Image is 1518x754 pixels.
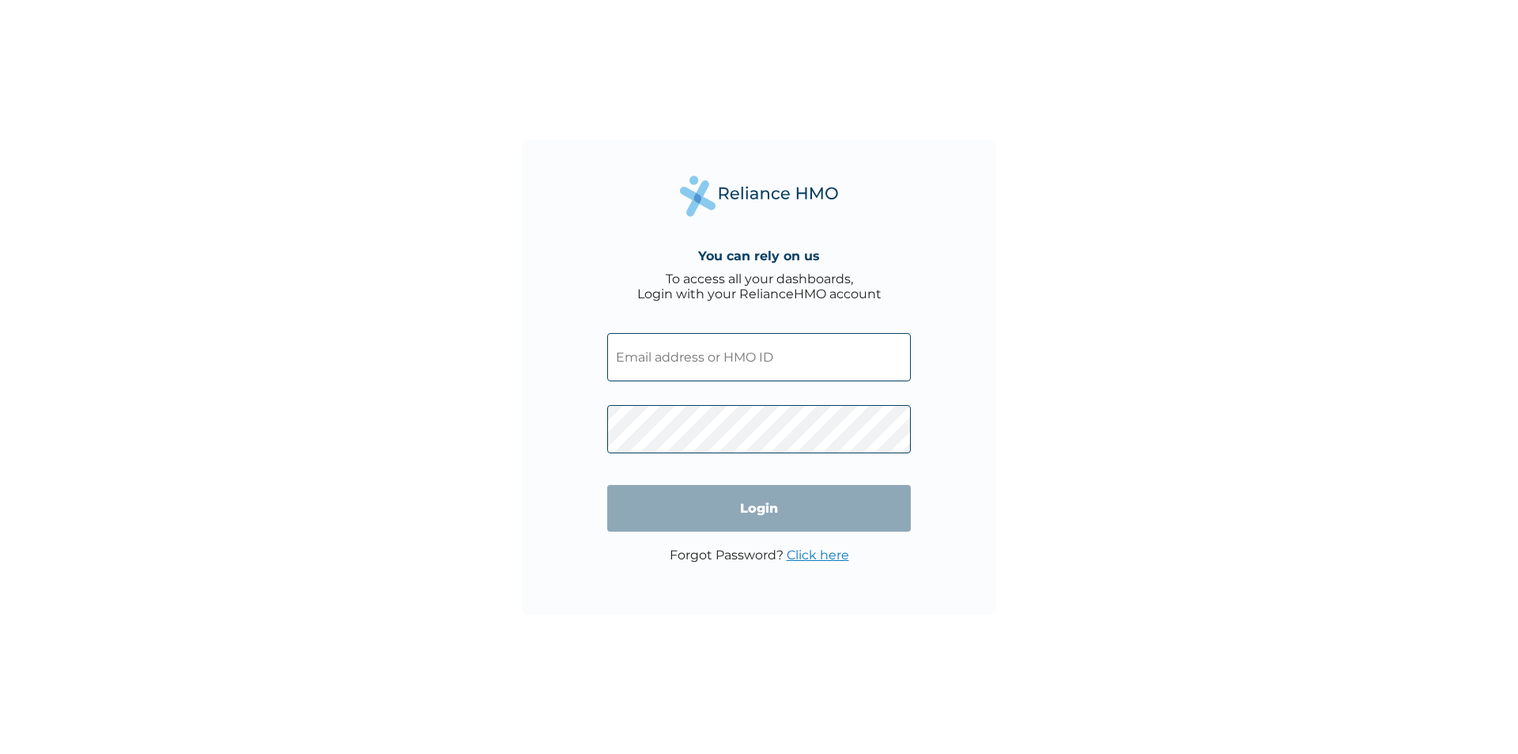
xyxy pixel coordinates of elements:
h4: You can rely on us [698,248,820,263]
div: To access all your dashboards, Login with your RelianceHMO account [637,271,882,301]
p: Forgot Password? [670,548,849,563]
a: Click here [787,548,849,563]
input: Login [607,485,911,532]
img: Reliance Health's Logo [680,176,838,216]
input: Email address or HMO ID [607,333,911,381]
